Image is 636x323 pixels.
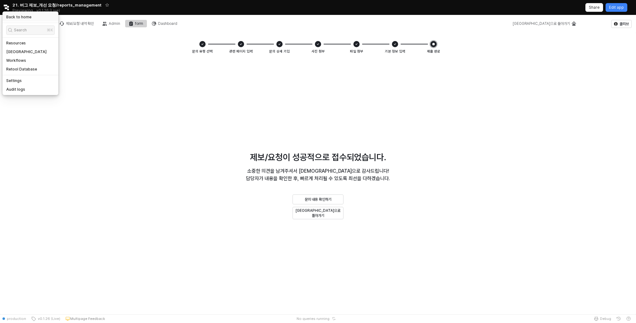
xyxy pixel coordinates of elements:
[311,49,325,54] div: 사진 첨부
[14,27,27,33] span: Search
[246,167,390,182] p: 소중한 의견을 남겨주셔서 [DEMOGRAPHIC_DATA]으로 감사드립니다! 담당자가 내용을 확인한 후, 빠르게 처리될 수 있도록 최선을 다하겠습니다.
[135,21,143,26] div: form
[362,40,401,54] li: 기본 정보 입력
[158,21,177,26] div: Dashboard
[614,314,624,323] button: History
[293,207,343,219] button: [GEOGRAPHIC_DATA]으로 돌아가기
[6,41,26,46] h5: Resources
[6,15,31,20] h5: Back to home
[611,20,632,28] button: 클리브
[192,49,213,54] div: 문의 유형 선택
[109,21,120,26] div: Admin
[197,40,208,54] li: 문의 유형 선택
[2,56,58,65] a: Workflows
[350,49,363,54] div: 파일 첨부
[47,27,53,33] div: ⌘K
[104,2,110,8] button: Add app to favorites
[509,20,580,27] div: 메인으로 돌아가기
[2,76,58,85] a: Settings
[247,40,285,54] li: 문의 상세 기입
[56,20,98,27] button: 제보/요청 내역 확인
[331,317,337,321] button: Reset app state
[208,40,247,54] li: 관련 페이지 입력
[7,316,26,321] span: production
[589,5,600,10] p: Share
[63,314,107,323] button: Multipage Feedback
[600,316,611,321] span: Debug
[609,5,624,10] p: Edit app
[269,49,290,54] div: 문의 상세 기입
[2,85,58,94] a: Audit logs
[2,39,58,48] a: Resources
[293,194,343,204] button: 문의 내용 확인하기
[509,20,580,27] button: [GEOGRAPHIC_DATA]으로 돌아가기
[513,21,570,26] div: [GEOGRAPHIC_DATA]으로 돌아가기
[148,20,181,27] button: Dashboard
[192,40,444,54] ol: Steps
[285,40,324,54] li: 사진 첨부
[6,87,25,92] h5: Audit logs
[427,49,440,54] div: 제출 완료
[29,314,63,323] button: v0.1.26 (Live)
[125,20,147,27] button: form
[6,67,37,72] h5: Retool Database
[6,49,47,54] h5: [GEOGRAPHIC_DATA]
[2,48,58,56] a: [GEOGRAPHIC_DATA]
[606,3,627,12] button: Edit app
[6,78,22,83] h5: Settings
[324,40,362,54] li: 파일 첨부
[229,49,253,54] div: 관련 페이지 입력
[6,58,26,63] h5: Workflows
[33,6,63,15] button: Releases and History
[305,197,331,202] p: 문의 내용 확인하기
[12,7,33,14] span: Previewing
[2,65,58,74] a: Retool Database
[295,208,341,218] p: [GEOGRAPHIC_DATA]으로 돌아가기
[297,316,329,321] span: No queries running
[66,21,94,26] div: 제보/요청 내역 확인
[620,21,629,26] p: 클리브
[2,13,58,21] a: Back to home
[385,49,405,54] div: 기본 정보 입력
[585,3,603,12] button: Share app
[99,20,124,27] button: Admin
[401,40,439,54] li: 제출 완료
[591,314,614,323] button: Debug
[36,316,60,321] span: v0.1.26 (Live)
[12,6,63,15] div: Previewing v0.1.26 (Live)
[246,152,390,162] h2: 제보/요청이 성공적으로 접수되었습니다.
[2,24,58,36] div: Search within Retool. Click to open the command palette, or press Command plus K
[70,316,105,321] p: Multipage Feedback
[12,2,102,8] span: 21. 버그 제보_개선 요청/reports_management
[624,314,634,323] button: Help
[36,8,60,13] p: v0.1.26 (Live)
